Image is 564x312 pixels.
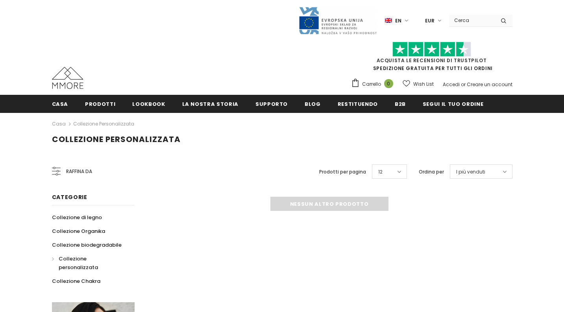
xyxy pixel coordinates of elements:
a: B2B [395,95,406,113]
span: Collezione Chakra [52,277,100,285]
span: 0 [384,79,393,88]
span: Raffina da [66,167,92,176]
a: Collezione personalizzata [73,120,134,127]
span: Blog [305,100,321,108]
a: Lookbook [132,95,165,113]
a: Collezione Organika [52,224,105,238]
a: Segui il tuo ordine [423,95,483,113]
a: Acquista le recensioni di TrustPilot [377,57,487,64]
span: Carrello [362,80,381,88]
span: B2B [395,100,406,108]
input: Search Site [449,15,495,26]
span: Prodotti [85,100,115,108]
a: Prodotti [85,95,115,113]
span: Restituendo [338,100,378,108]
span: Collezione personalizzata [52,134,181,145]
span: EUR [425,17,435,25]
a: Accedi [443,81,460,88]
span: Collezione personalizzata [59,255,98,271]
span: Lookbook [132,100,165,108]
img: Javni Razpis [298,6,377,35]
span: Casa [52,100,68,108]
a: Carrello 0 [351,78,397,90]
a: Creare un account [467,81,512,88]
span: or [461,81,466,88]
span: en [395,17,401,25]
a: Collezione personalizzata [52,252,126,274]
img: i-lang-1.png [385,17,392,24]
a: Casa [52,119,66,129]
a: Collezione Chakra [52,274,100,288]
a: Collezione di legno [52,210,102,224]
span: Collezione Organika [52,227,105,235]
a: Blog [305,95,321,113]
a: Wish List [403,77,434,91]
a: supporto [255,95,288,113]
span: Collezione biodegradabile [52,241,122,249]
span: 12 [378,168,383,176]
label: Ordina per [419,168,444,176]
span: Collezione di legno [52,214,102,221]
a: Casa [52,95,68,113]
a: Javni Razpis [298,17,377,24]
span: Segui il tuo ordine [423,100,483,108]
a: Restituendo [338,95,378,113]
label: Prodotti per pagina [319,168,366,176]
a: La nostra storia [182,95,239,113]
span: La nostra storia [182,100,239,108]
span: Wish List [413,80,434,88]
img: Casi MMORE [52,67,83,89]
img: Fidati di Pilot Stars [392,42,471,57]
a: Collezione biodegradabile [52,238,122,252]
span: supporto [255,100,288,108]
span: I più venduti [456,168,485,176]
span: SPEDIZIONE GRATUITA PER TUTTI GLI ORDINI [351,45,512,72]
span: Categorie [52,193,87,201]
